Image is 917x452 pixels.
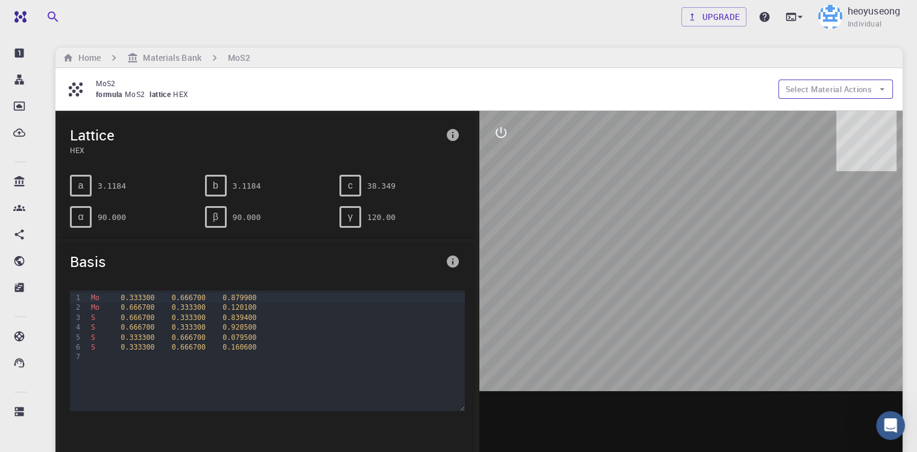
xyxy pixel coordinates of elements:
button: Send us a message [55,304,186,328]
span: MoS2 [125,89,150,99]
button: Messages [121,341,241,389]
span: lattice [150,89,173,99]
div: 6 [70,342,82,352]
pre: 3.1184 [233,175,261,196]
span: Mo [91,293,99,302]
p: heoyuseong [847,4,900,18]
div: 1 [70,293,82,303]
span: 0.666700 [172,343,206,351]
button: info [441,123,465,147]
span: Messages [157,371,204,380]
span: β [213,212,218,222]
span: 0.333300 [121,293,154,302]
span: HEX [173,89,193,99]
span: Messages from the team will be shown here [28,209,214,221]
pre: 90.000 [98,207,126,228]
span: HEX [70,145,441,155]
span: 0.666700 [121,323,154,331]
span: 0.120100 [222,303,256,312]
pre: 3.1184 [98,175,126,196]
span: Individual [847,18,881,30]
pre: 38.349 [367,175,395,196]
span: Home [48,371,72,380]
pre: 90.000 [233,207,261,228]
span: 0.920500 [222,323,256,331]
span: S [91,343,95,351]
span: 0.333300 [121,333,154,342]
button: info [441,250,465,274]
span: a [78,180,84,191]
iframe: Intercom live chat [876,411,905,440]
span: 0.160600 [222,343,256,351]
span: S [91,313,95,322]
h2: No messages [80,182,161,196]
img: logo [10,11,27,23]
p: MoS2 [96,78,769,89]
span: 0.839400 [222,313,256,322]
span: b [213,180,218,191]
h6: Home [74,51,101,64]
div: 7 [70,352,82,362]
span: 0.333300 [172,323,206,331]
h6: MoS2 [228,51,250,64]
span: 0.333300 [121,343,154,351]
span: 0.666700 [121,303,154,312]
span: Basis [70,252,441,271]
div: 4 [70,322,82,332]
div: 3 [70,313,82,322]
a: Upgrade [681,7,747,27]
span: c [348,180,353,191]
span: S [91,333,95,342]
span: Lattice [70,125,441,145]
span: 0.879900 [222,293,256,302]
div: 2 [70,303,82,312]
span: Mo [91,303,99,312]
div: 5 [70,333,82,342]
span: S [91,323,95,331]
span: 0.333300 [172,303,206,312]
span: formula [96,89,125,99]
span: 0.666700 [121,313,154,322]
span: 0.666700 [172,333,206,342]
h6: Materials Bank [138,51,201,64]
nav: breadcrumb [60,51,253,64]
h1: Messages [89,5,154,25]
span: γ [348,212,353,222]
span: 0.333300 [172,313,206,322]
span: 0.666700 [172,293,206,302]
img: heoyuseong [818,5,842,29]
span: α [78,212,83,222]
pre: 120.00 [367,207,395,228]
button: Select Material Actions [778,80,893,99]
span: 0.079500 [222,333,256,342]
